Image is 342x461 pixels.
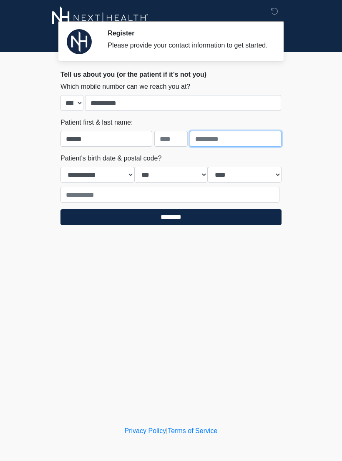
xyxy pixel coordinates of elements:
label: Patient's birth date & postal code? [60,153,161,163]
img: Next-Health Logo [52,6,148,29]
img: Agent Avatar [67,29,92,54]
a: Privacy Policy [125,427,166,434]
a: Terms of Service [168,427,217,434]
label: Which mobile number can we reach you at? [60,82,190,92]
a: | [166,427,168,434]
label: Patient first & last name: [60,118,133,128]
h2: Tell us about you (or the patient if it's not you) [60,70,282,78]
div: Please provide your contact information to get started. [108,40,269,50]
